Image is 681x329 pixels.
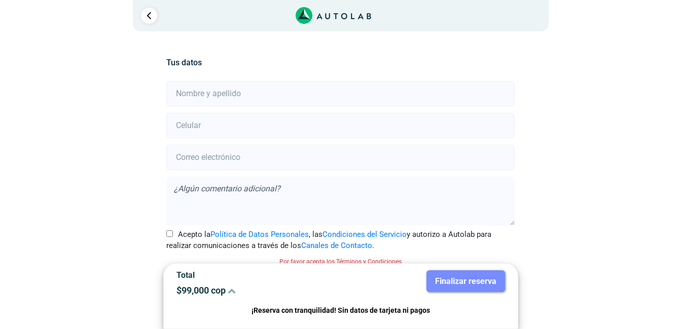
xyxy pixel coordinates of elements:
input: Nombre y apellido [166,81,515,106]
input: Correo electrónico [166,145,515,170]
input: Acepto laPolítica de Datos Personales, lasCondiciones del Servicioy autorizo a Autolab para reali... [166,230,173,237]
p: Total [176,270,333,280]
p: ¡Reserva con tranquilidad! Sin datos de tarjeta ni pagos [176,305,505,316]
a: Link al sitio de autolab [296,10,371,20]
a: Ir al paso anterior [141,8,157,24]
label: Acepto la , las y autorizo a Autolab para realizar comunicaciones a través de los . [166,229,515,252]
button: Finalizar reserva [426,270,505,292]
h5: Tus datos [166,58,515,67]
small: Por favor acepta los Términos y Condiciones [279,258,402,265]
a: Canales de Contacto [301,241,372,250]
a: Condiciones del Servicio [322,230,407,239]
p: $ 99,000 cop [176,285,333,296]
input: Celular [166,113,515,138]
a: Política de Datos Personales [210,230,309,239]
